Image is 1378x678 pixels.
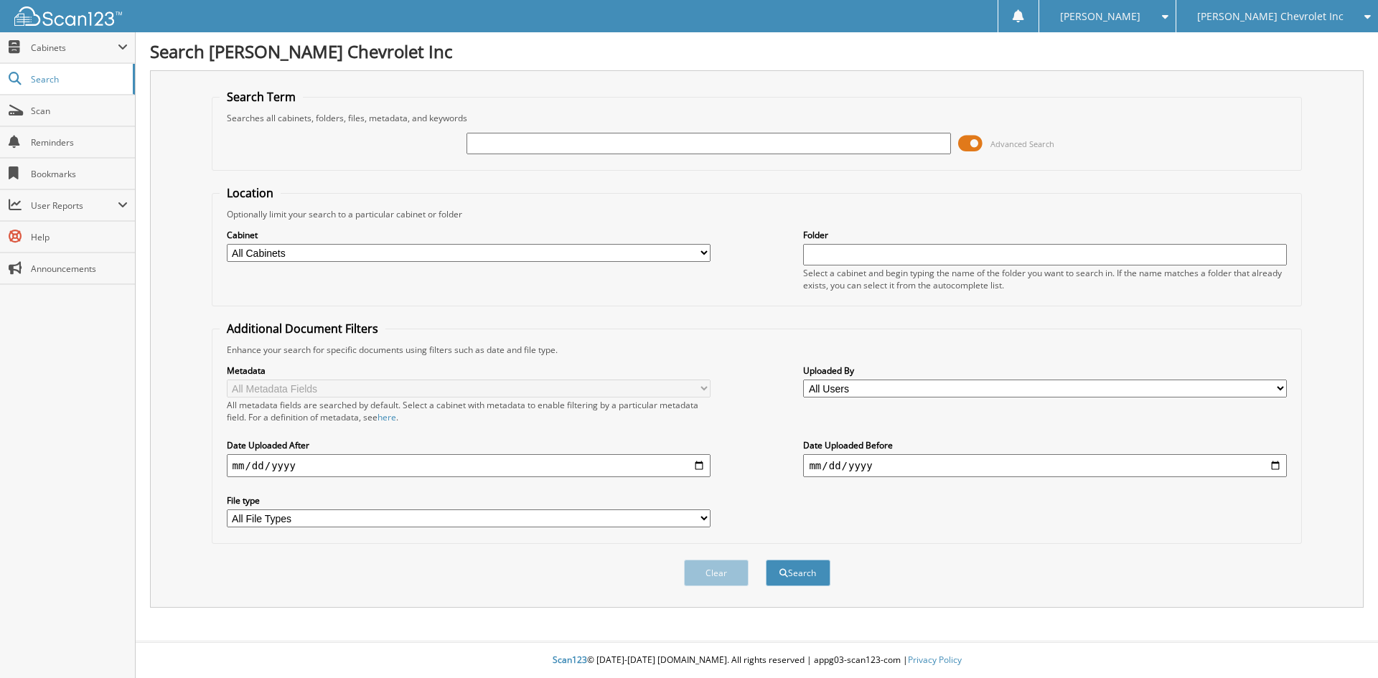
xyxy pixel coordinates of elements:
[220,185,281,201] legend: Location
[220,208,1295,220] div: Optionally limit your search to a particular cabinet or folder
[220,321,385,336] legend: Additional Document Filters
[31,136,128,149] span: Reminders
[150,39,1364,63] h1: Search [PERSON_NAME] Chevrolet Inc
[227,454,711,477] input: start
[1197,12,1344,21] span: [PERSON_NAME] Chevrolet Inc
[378,411,396,423] a: here
[1060,12,1140,21] span: [PERSON_NAME]
[908,654,962,666] a: Privacy Policy
[31,199,118,212] span: User Reports
[220,89,303,105] legend: Search Term
[803,364,1287,377] label: Uploaded By
[227,229,711,241] label: Cabinet
[31,263,128,275] span: Announcements
[31,73,126,85] span: Search
[227,494,711,507] label: File type
[31,168,128,180] span: Bookmarks
[31,105,128,117] span: Scan
[766,560,830,586] button: Search
[31,231,128,243] span: Help
[136,643,1378,678] div: © [DATE]-[DATE] [DOMAIN_NAME]. All rights reserved | appg03-scan123-com |
[553,654,587,666] span: Scan123
[1306,609,1378,678] iframe: Chat Widget
[227,399,711,423] div: All metadata fields are searched by default. Select a cabinet with metadata to enable filtering b...
[220,112,1295,124] div: Searches all cabinets, folders, files, metadata, and keywords
[227,364,711,377] label: Metadata
[227,439,711,451] label: Date Uploaded After
[803,267,1287,291] div: Select a cabinet and begin typing the name of the folder you want to search in. If the name match...
[803,229,1287,241] label: Folder
[220,344,1295,356] div: Enhance your search for specific documents using filters such as date and file type.
[803,454,1287,477] input: end
[14,6,122,26] img: scan123-logo-white.svg
[803,439,1287,451] label: Date Uploaded Before
[990,138,1054,149] span: Advanced Search
[31,42,118,54] span: Cabinets
[684,560,749,586] button: Clear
